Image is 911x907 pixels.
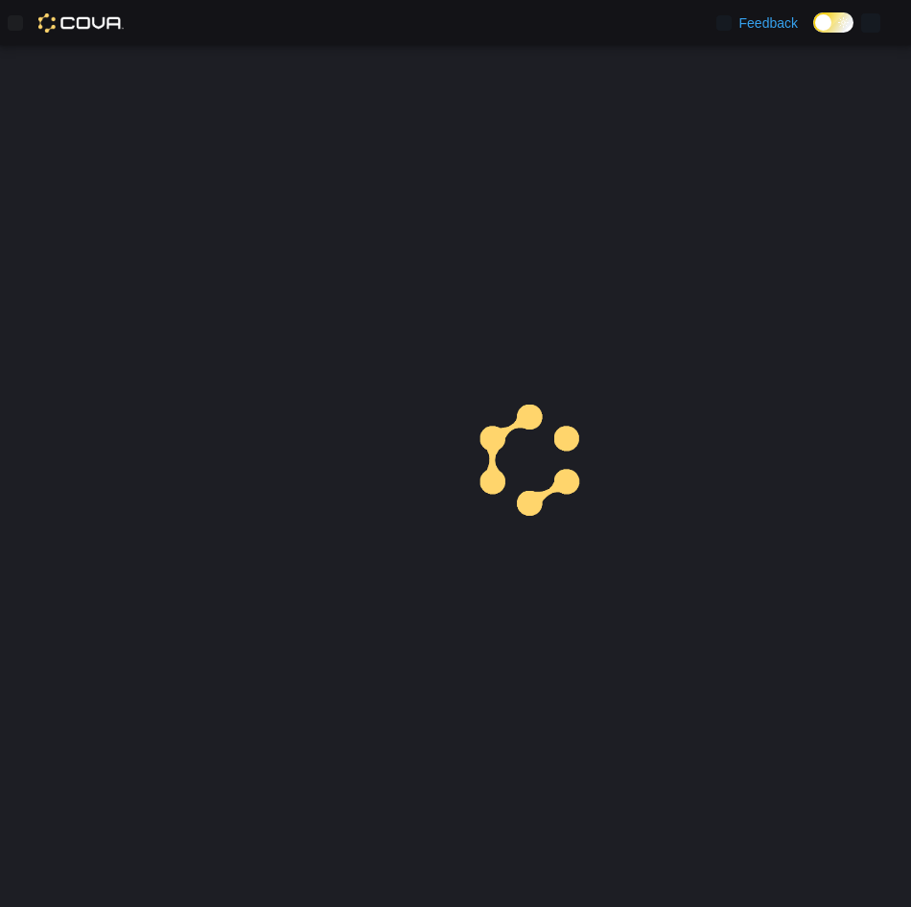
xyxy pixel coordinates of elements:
[813,12,853,33] input: Dark Mode
[38,13,124,33] img: Cova
[813,33,814,34] span: Dark Mode
[739,13,798,33] span: Feedback
[455,390,599,534] img: cova-loader
[709,4,806,42] a: Feedback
